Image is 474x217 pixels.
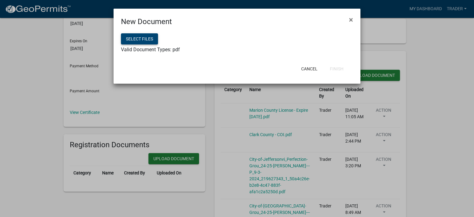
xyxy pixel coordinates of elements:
[325,63,348,74] button: Finish
[349,15,353,24] span: ×
[121,47,180,52] span: Valid Document Types: pdf
[344,11,358,28] button: Close
[121,33,158,44] button: Select files
[121,16,172,27] h4: New Document
[296,63,322,74] button: Cancel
